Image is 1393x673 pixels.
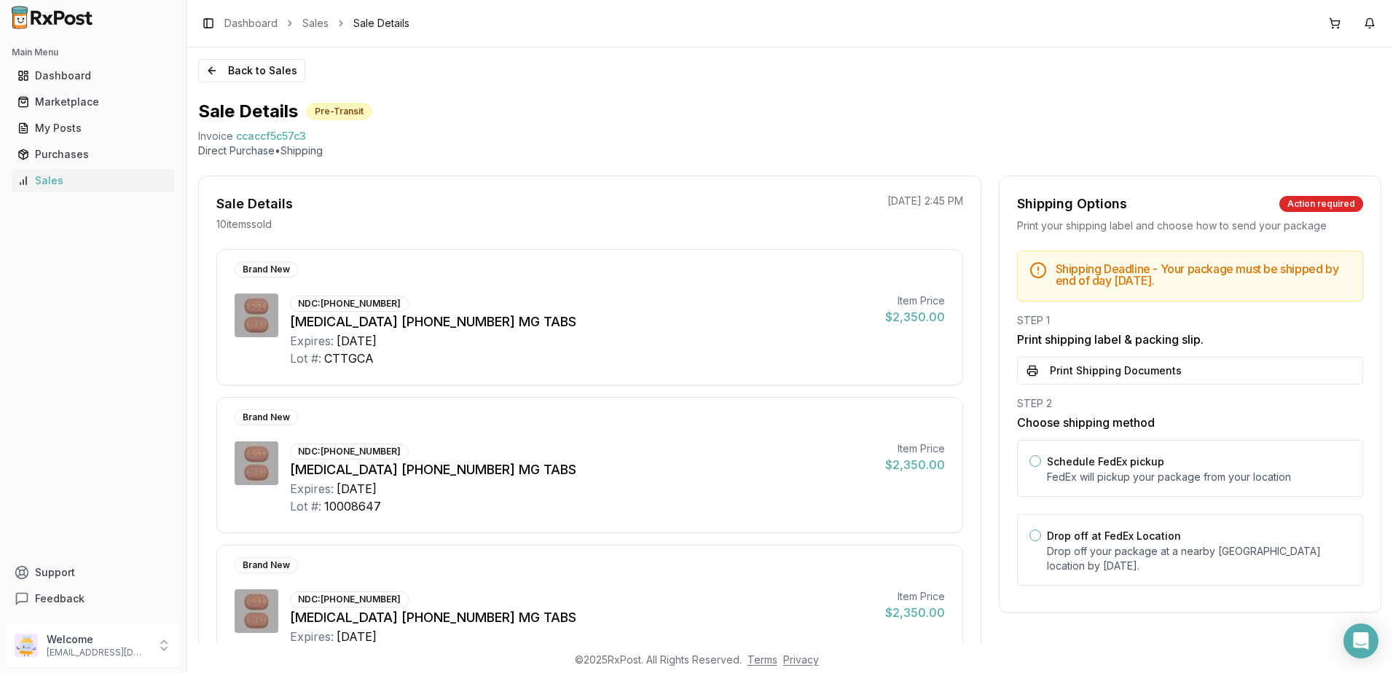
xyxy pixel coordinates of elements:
[47,632,148,647] p: Welcome
[12,89,174,115] a: Marketplace
[15,634,38,657] img: User avatar
[290,591,409,607] div: NDC: [PHONE_NUMBER]
[783,653,819,666] a: Privacy
[1047,544,1351,573] p: Drop off your package at a nearby [GEOGRAPHIC_DATA] location by [DATE] .
[235,409,298,425] div: Brand New
[12,115,174,141] a: My Posts
[235,589,278,633] img: Biktarvy 50-200-25 MG TABS
[6,90,180,114] button: Marketplace
[337,628,377,645] div: [DATE]
[885,456,945,473] div: $2,350.00
[6,169,180,192] button: Sales
[47,647,148,658] p: [EMAIL_ADDRESS][DOMAIN_NAME]
[290,460,874,480] div: [MEDICAL_DATA] [PHONE_NUMBER] MG TABS
[17,95,168,109] div: Marketplace
[224,16,409,31] nav: breadcrumb
[235,294,278,337] img: Biktarvy 50-200-25 MG TABS
[235,261,298,278] div: Brand New
[198,129,233,143] div: Invoice
[224,16,278,31] a: Dashboard
[885,441,945,456] div: Item Price
[1017,396,1363,411] div: STEP 2
[1017,313,1363,328] div: STEP 1
[885,589,945,604] div: Item Price
[1343,623,1378,658] div: Open Intercom Messenger
[290,497,321,515] div: Lot #:
[12,47,174,58] h2: Main Menu
[17,147,168,162] div: Purchases
[885,604,945,621] div: $2,350.00
[290,332,334,350] div: Expires:
[307,103,372,119] div: Pre-Transit
[290,480,334,497] div: Expires:
[17,68,168,83] div: Dashboard
[198,100,298,123] h1: Sale Details
[1017,357,1363,385] button: Print Shipping Documents
[6,143,180,166] button: Purchases
[887,194,963,208] p: [DATE] 2:45 PM
[235,557,298,573] div: Brand New
[324,497,381,515] div: 10008647
[12,168,174,194] a: Sales
[1017,194,1127,214] div: Shipping Options
[290,607,874,628] div: [MEDICAL_DATA] [PHONE_NUMBER] MG TABS
[6,586,180,612] button: Feedback
[6,64,180,87] button: Dashboard
[6,117,180,140] button: My Posts
[290,444,409,460] div: NDC: [PHONE_NUMBER]
[290,312,874,332] div: [MEDICAL_DATA] [PHONE_NUMBER] MG TABS
[337,480,377,497] div: [DATE]
[12,63,174,89] a: Dashboard
[324,350,374,367] div: CTTGCA
[290,628,334,645] div: Expires:
[1017,219,1363,233] div: Print your shipping label and choose how to send your package
[198,143,1381,158] p: Direct Purchase • Shipping
[1017,331,1363,348] h3: Print shipping label & packing slip.
[6,559,180,586] button: Support
[236,129,306,143] span: ccaccf5c57c3
[17,121,168,135] div: My Posts
[302,16,329,31] a: Sales
[17,173,168,188] div: Sales
[353,16,409,31] span: Sale Details
[1279,196,1363,212] div: Action required
[198,59,305,82] button: Back to Sales
[747,653,777,666] a: Terms
[1047,470,1351,484] p: FedEx will pickup your package from your location
[290,350,321,367] div: Lot #:
[1047,530,1181,542] label: Drop off at FedEx Location
[290,296,409,312] div: NDC: [PHONE_NUMBER]
[1056,263,1351,286] h5: Shipping Deadline - Your package must be shipped by end of day [DATE] .
[216,217,272,232] p: 10 item s sold
[235,441,278,485] img: Biktarvy 50-200-25 MG TABS
[885,294,945,308] div: Item Price
[216,194,293,214] div: Sale Details
[35,591,85,606] span: Feedback
[885,308,945,326] div: $2,350.00
[12,141,174,168] a: Purchases
[337,332,377,350] div: [DATE]
[6,6,99,29] img: RxPost Logo
[1017,414,1363,431] h3: Choose shipping method
[1047,455,1164,468] label: Schedule FedEx pickup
